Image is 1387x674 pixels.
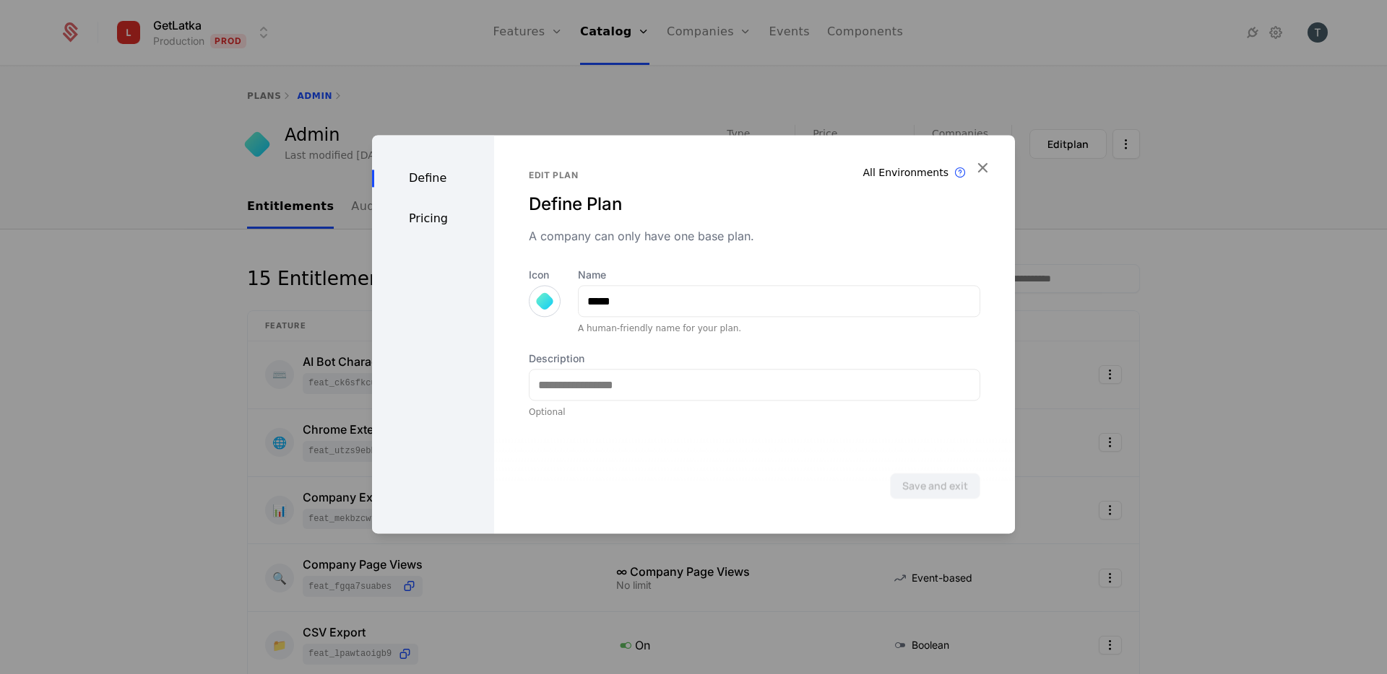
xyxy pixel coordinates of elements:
[863,165,949,180] div: All Environments
[372,170,494,187] div: Define
[529,193,980,216] div: Define Plan
[529,268,561,282] label: Icon
[890,473,980,499] button: Save and exit
[529,351,980,366] label: Description
[578,323,980,334] div: A human-friendly name for your plan.
[529,170,980,181] div: Edit plan
[372,210,494,227] div: Pricing
[578,268,980,282] label: Name
[529,406,980,418] div: Optional
[529,227,980,245] div: A company can only have one base plan.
